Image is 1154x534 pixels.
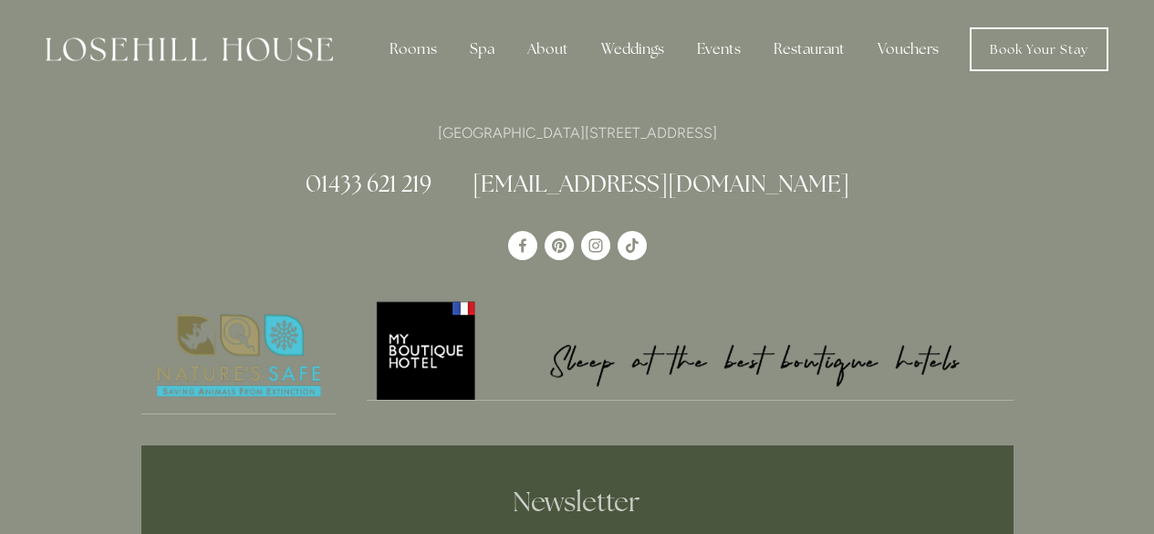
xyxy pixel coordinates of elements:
[759,31,859,68] div: Restaurant
[587,31,679,68] div: Weddings
[473,169,849,198] a: [EMAIL_ADDRESS][DOMAIN_NAME]
[513,31,583,68] div: About
[970,27,1108,71] a: Book Your Stay
[367,298,1014,400] img: My Boutique Hotel - Logo
[46,37,333,61] img: Losehill House
[682,31,755,68] div: Events
[455,31,509,68] div: Spa
[508,231,537,260] a: Losehill House Hotel & Spa
[141,120,1014,145] p: [GEOGRAPHIC_DATA][STREET_ADDRESS]
[581,231,610,260] a: Instagram
[141,298,337,414] img: Nature's Safe - Logo
[375,31,452,68] div: Rooms
[241,486,914,518] h2: Newsletter
[618,231,647,260] a: TikTok
[306,169,431,198] a: 01433 621 219
[863,31,953,68] a: Vouchers
[545,231,574,260] a: Pinterest
[141,298,337,414] a: Nature's Safe - Logo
